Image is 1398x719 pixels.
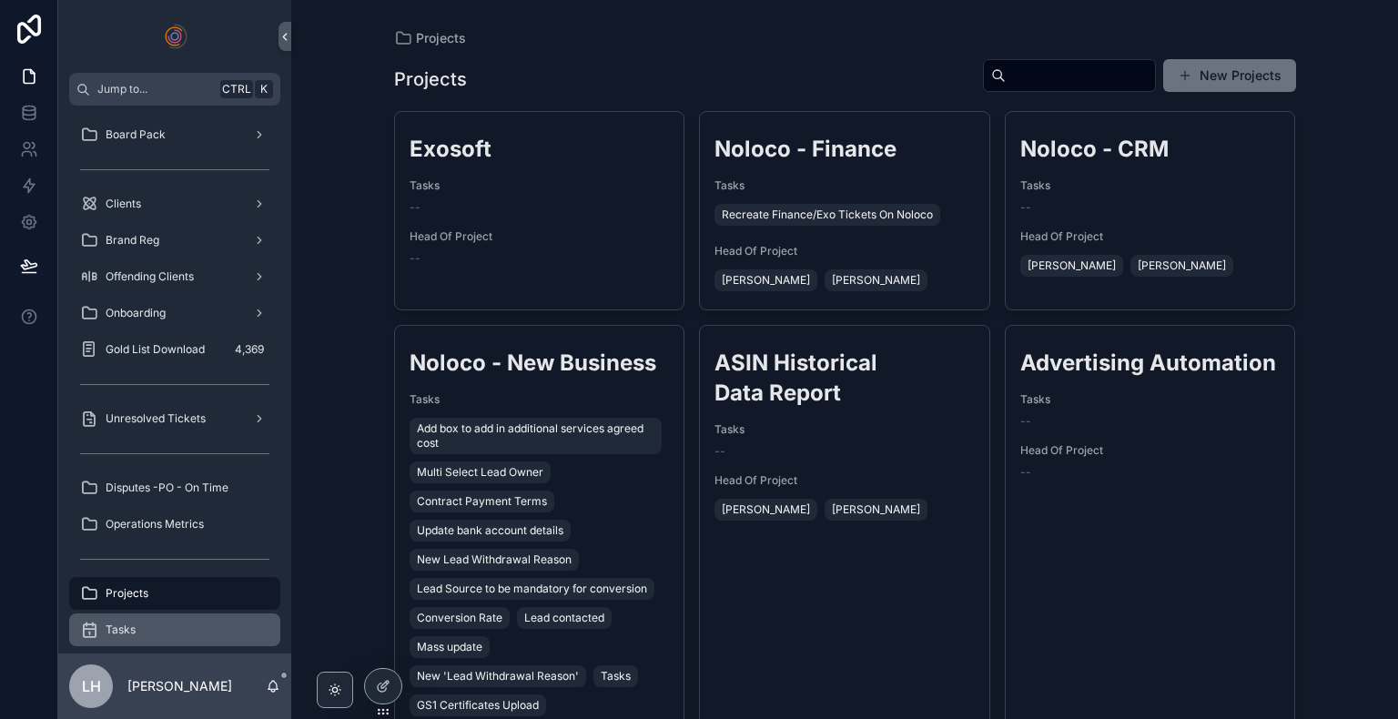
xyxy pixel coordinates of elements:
[417,523,563,538] span: Update bank account details
[69,333,280,366] a: Gold List Download4,369
[106,127,166,142] span: Board Pack
[417,552,572,567] span: New Lead Withdrawal Reason
[106,233,159,248] span: Brand Reg
[1020,414,1031,429] span: --
[417,611,502,625] span: Conversion Rate
[410,461,551,483] a: Multi Select Lead Owner
[417,421,655,451] span: Add box to add in additional services agreed cost
[410,665,586,687] a: New 'Lead Withdrawal Reason'
[410,636,490,658] a: Mass update
[106,586,148,601] span: Projects
[714,204,940,226] a: Recreate Finance/Exo Tickets On Noloco
[410,178,670,193] span: Tasks
[82,675,101,697] span: LH
[517,607,612,629] a: Lead contacted
[106,306,166,320] span: Onboarding
[69,187,280,220] a: Clients
[714,178,975,193] span: Tasks
[69,471,280,504] a: Disputes -PO - On Time
[410,348,670,378] h2: Noloco - New Business
[417,669,579,684] span: New 'Lead Withdrawal Reason'
[69,402,280,435] a: Unresolved Tickets
[524,611,604,625] span: Lead contacted
[593,665,638,687] a: Tasks
[699,111,990,310] a: Noloco - FinanceTasksRecreate Finance/Exo Tickets On NolocoHead Of Project[PERSON_NAME][PERSON_NAME]
[410,607,510,629] a: Conversion Rate
[69,613,280,646] a: Tasks
[394,66,467,92] h1: Projects
[106,342,205,357] span: Gold List Download
[417,640,482,654] span: Mass update
[394,29,466,47] a: Projects
[410,549,579,571] a: New Lead Withdrawal Reason
[1020,348,1281,378] h2: Advertising Automation
[410,520,571,542] a: Update bank account details
[69,577,280,610] a: Projects
[832,502,920,517] span: [PERSON_NAME]
[417,698,539,713] span: GS1 Certificates Upload
[1020,134,1281,164] h2: Noloco - CRM
[229,339,269,360] div: 4,369
[416,29,466,47] span: Projects
[69,224,280,257] a: Brand Reg
[410,200,420,215] span: --
[1020,178,1281,193] span: Tasks
[410,694,546,716] a: GS1 Certificates Upload
[106,411,206,426] span: Unresolved Tickets
[714,473,975,488] span: Head Of Project
[1020,200,1031,215] span: --
[1028,258,1116,273] span: [PERSON_NAME]
[97,82,213,96] span: Jump to...
[601,669,631,684] span: Tasks
[69,297,280,329] a: Onboarding
[220,80,253,98] span: Ctrl
[1020,229,1281,244] span: Head Of Project
[410,229,670,244] span: Head Of Project
[714,422,975,437] span: Tasks
[69,508,280,541] a: Operations Metrics
[127,677,232,695] p: [PERSON_NAME]
[1020,465,1031,480] span: --
[722,208,933,222] span: Recreate Finance/Exo Tickets On Noloco
[410,251,420,266] span: --
[410,392,670,407] span: Tasks
[410,134,670,164] h2: Exosoft
[417,465,543,480] span: Multi Select Lead Owner
[1005,111,1296,310] a: Noloco - CRMTasks--Head Of Project[PERSON_NAME][PERSON_NAME]
[106,269,194,284] span: Offending Clients
[106,623,136,637] span: Tasks
[1163,59,1296,92] button: New Projects
[1138,258,1226,273] span: [PERSON_NAME]
[69,260,280,293] a: Offending Clients
[69,73,280,106] button: Jump to...CtrlK
[722,502,810,517] span: [PERSON_NAME]
[722,273,810,288] span: [PERSON_NAME]
[832,273,920,288] span: [PERSON_NAME]
[58,106,291,653] div: scrollable content
[410,578,654,600] a: Lead Source to be mandatory for conversion
[1020,392,1281,407] span: Tasks
[417,494,547,509] span: Contract Payment Terms
[714,134,975,164] h2: Noloco - Finance
[394,111,685,310] a: ExosoftTasks--Head Of Project--
[257,82,271,96] span: K
[410,418,663,454] a: Add box to add in additional services agreed cost
[410,491,554,512] a: Contract Payment Terms
[417,582,647,596] span: Lead Source to be mandatory for conversion
[160,22,189,51] img: App logo
[714,244,975,258] span: Head Of Project
[714,348,975,408] h2: ASIN Historical Data Report
[106,197,141,211] span: Clients
[714,444,725,459] span: --
[69,118,280,151] a: Board Pack
[106,481,228,495] span: Disputes -PO - On Time
[106,517,204,532] span: Operations Metrics
[1020,443,1281,458] span: Head Of Project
